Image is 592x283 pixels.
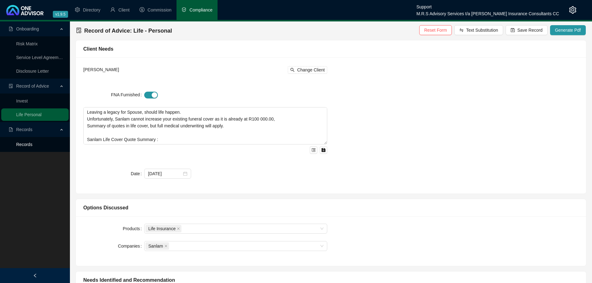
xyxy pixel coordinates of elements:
span: Record of Advice [16,84,49,89]
span: Life Insurance [148,225,176,232]
span: dollar [140,7,145,12]
button: Text Substitution [454,25,503,35]
a: Service Level Agreement [16,55,65,60]
div: M.R.S Advisory Services t/a [PERSON_NAME] Insurance Consultants CC [416,8,559,15]
span: file-done [76,28,82,33]
div: Support [416,2,559,8]
button: Change Client [288,66,327,74]
button: Reset Form [419,25,452,35]
span: Text Substitution [466,27,498,34]
button: Save Record [506,25,548,35]
span: save [511,28,515,32]
span: Life Insurance [145,225,181,232]
span: save [321,148,326,152]
textarea: Leaving a legacy for Spouse, should life happen. Unfortunately, Sanlam cannot increase your exist... [83,107,327,144]
span: Sanlam [145,242,169,250]
a: Records [16,142,32,147]
span: menu-unfold [311,148,316,152]
span: Commission [148,7,172,12]
span: Save Record [517,27,543,34]
span: close [164,244,168,248]
span: close [177,227,180,230]
span: setting [569,6,576,14]
label: Companies [118,241,145,251]
span: setting [75,7,80,12]
span: user [110,7,115,12]
span: file-pdf [9,127,13,132]
span: Records [16,127,32,132]
label: Products [123,224,144,234]
a: Risk Matrix [16,41,38,46]
span: swap [459,28,464,32]
button: FNA Furnished [144,92,158,98]
input: Date [148,170,182,177]
span: Sanlam [148,243,163,249]
label: Date [131,169,144,179]
label: FNA Furnished [111,90,144,100]
span: Change Client [297,66,325,73]
span: Record of Advice: Life - Personal [84,28,172,34]
span: Generate Pdf [555,27,581,34]
span: v1.9.5 [53,11,68,18]
span: left [33,273,37,278]
img: 2df55531c6924b55f21c4cf5d4484680-logo-light.svg [6,5,44,15]
span: Onboarding [16,26,39,31]
a: Life Personal [16,112,42,117]
span: safety [181,7,186,12]
span: file-pdf [9,27,13,31]
span: Directory [83,7,100,12]
button: Generate Pdf [550,25,586,35]
span: Compliance [190,7,213,12]
div: Options Discussed [83,204,579,212]
div: Client Needs [83,45,579,53]
span: file-done [9,84,13,88]
span: Reset Form [424,27,447,34]
span: search [290,68,295,72]
a: Invest [16,98,28,103]
span: [PERSON_NAME] [83,67,119,72]
a: Disclosure Letter [16,69,49,74]
span: Client [118,7,130,12]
